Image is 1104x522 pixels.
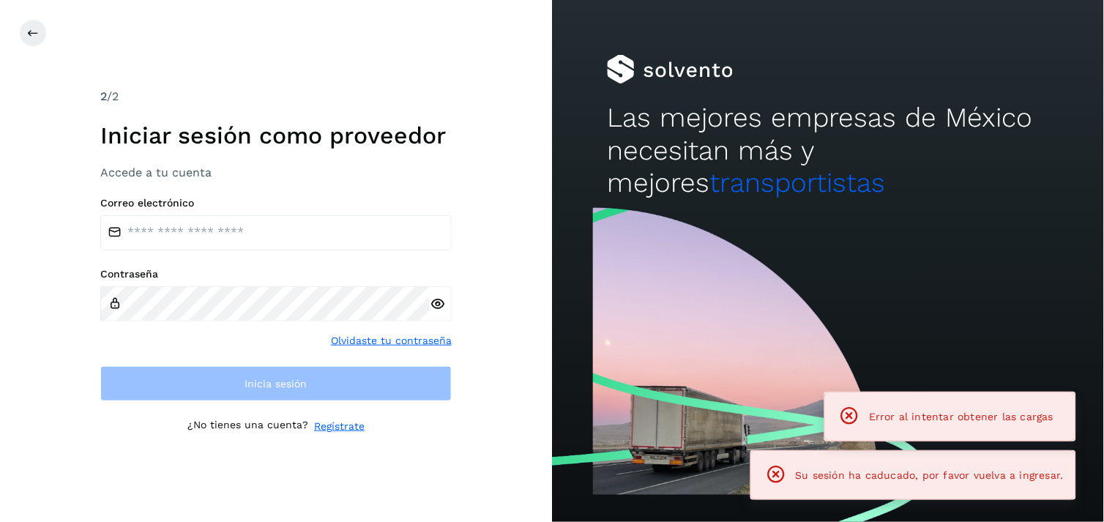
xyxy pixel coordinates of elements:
[331,333,452,348] a: Olvidaste tu contraseña
[245,379,307,389] span: Inicia sesión
[100,268,452,280] label: Contraseña
[100,366,452,401] button: Inicia sesión
[187,419,308,434] p: ¿No tienes una cuenta?
[607,102,1048,199] h2: Las mejores empresas de México necesitan más y mejores
[314,419,365,434] a: Regístrate
[100,165,452,179] h3: Accede a tu cuenta
[100,89,107,103] span: 2
[869,411,1053,422] span: Error al intentar obtener las cargas
[100,122,452,149] h1: Iniciar sesión como proveedor
[709,167,885,198] span: transportistas
[100,197,452,209] label: Correo electrónico
[796,469,1064,481] span: Su sesión ha caducado, por favor vuelva a ingresar.
[100,88,452,105] div: /2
